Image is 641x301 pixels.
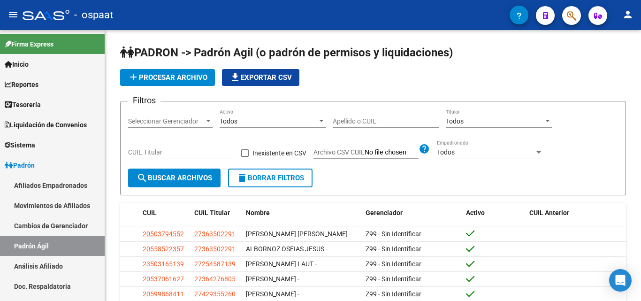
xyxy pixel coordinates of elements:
[128,94,160,107] h3: Filtros
[237,174,304,182] span: Borrar Filtros
[194,275,236,283] span: 27364276805
[366,230,421,238] span: Z99 - Sin Identificar
[5,79,38,90] span: Reportes
[194,209,230,216] span: CUIL Titular
[143,290,184,298] span: 20599868411
[229,71,241,83] mat-icon: file_download
[237,172,248,184] mat-icon: delete
[246,209,270,216] span: Nombre
[143,230,184,238] span: 20503794552
[526,203,626,223] datatable-header-cell: CUIL Anterior
[609,269,632,292] div: Open Intercom Messenger
[437,148,455,156] span: Todos
[222,69,299,86] button: Exportar CSV
[5,140,35,150] span: Sistema
[128,117,204,125] span: Seleccionar Gerenciador
[313,148,365,156] span: Archivo CSV CUIL
[128,71,139,83] mat-icon: add
[137,172,148,184] mat-icon: search
[143,260,184,268] span: 23503165139
[242,203,362,223] datatable-header-cell: Nombre
[191,203,242,223] datatable-header-cell: CUIL Titular
[194,260,236,268] span: 27254587139
[220,117,237,125] span: Todos
[365,148,419,157] input: Archivo CSV CUIL
[143,275,184,283] span: 20537061627
[228,169,313,187] button: Borrar Filtros
[466,209,485,216] span: Activo
[139,203,191,223] datatable-header-cell: CUIL
[362,203,463,223] datatable-header-cell: Gerenciador
[5,59,29,69] span: Inicio
[5,120,87,130] span: Liquidación de Convenios
[246,260,317,268] span: [PERSON_NAME] LAUT -
[120,46,453,59] span: PADRON -> Padrón Agil (o padrón de permisos y liquidaciones)
[529,209,569,216] span: CUIL Anterior
[194,230,236,238] span: 27363502291
[128,169,221,187] button: Buscar Archivos
[252,147,306,159] span: Inexistente en CSV
[366,209,403,216] span: Gerenciador
[366,290,421,298] span: Z99 - Sin Identificar
[229,73,292,82] span: Exportar CSV
[128,73,207,82] span: Procesar archivo
[143,209,157,216] span: CUIL
[194,245,236,253] span: 27363502291
[5,160,35,170] span: Padrón
[366,245,421,253] span: Z99 - Sin Identificar
[74,5,113,25] span: - ospaat
[246,245,328,253] span: ALBORNOZ OSEIAS JESUS -
[194,290,236,298] span: 27429355260
[5,39,53,49] span: Firma Express
[366,260,421,268] span: Z99 - Sin Identificar
[366,275,421,283] span: Z99 - Sin Identificar
[622,9,633,20] mat-icon: person
[143,245,184,253] span: 20558522357
[462,203,526,223] datatable-header-cell: Activo
[246,275,299,283] span: [PERSON_NAME] -
[120,69,215,86] button: Procesar archivo
[246,290,299,298] span: [PERSON_NAME] -
[5,100,41,110] span: Tesorería
[419,143,430,154] mat-icon: help
[8,9,19,20] mat-icon: menu
[246,230,351,238] span: [PERSON_NAME] [PERSON_NAME] -
[137,174,212,182] span: Buscar Archivos
[446,117,464,125] span: Todos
